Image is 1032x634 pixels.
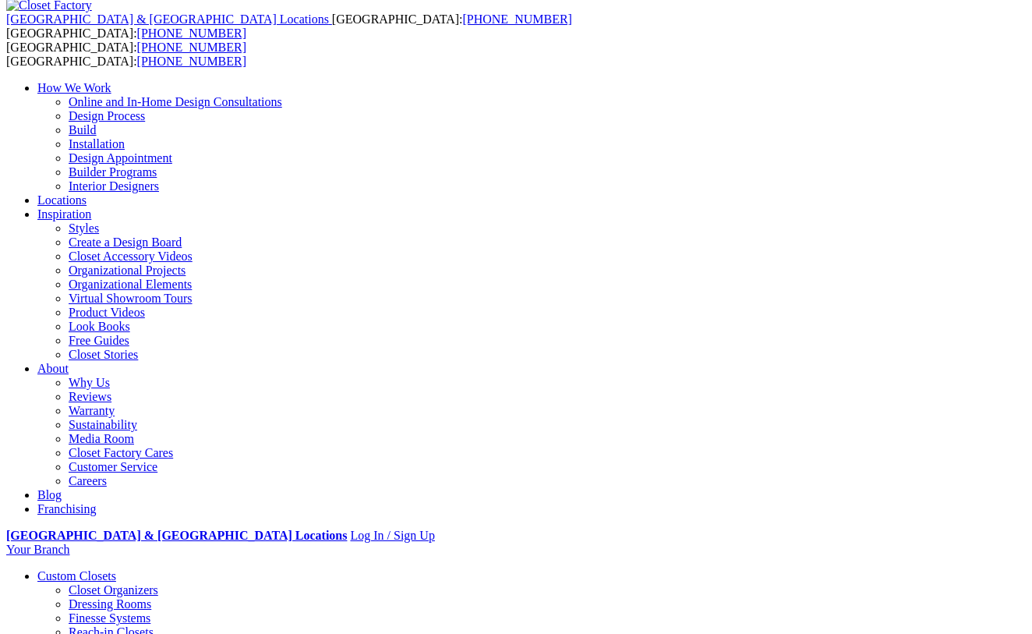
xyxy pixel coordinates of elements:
[69,123,97,136] a: Build
[69,151,172,165] a: Design Appointment
[37,502,97,515] a: Franchising
[6,12,329,26] span: [GEOGRAPHIC_DATA] & [GEOGRAPHIC_DATA] Locations
[69,348,138,361] a: Closet Stories
[69,432,134,445] a: Media Room
[6,543,69,556] a: Your Branch
[137,27,246,40] a: [PHONE_NUMBER]
[69,221,99,235] a: Styles
[69,446,173,459] a: Closet Factory Cares
[350,529,434,542] a: Log In / Sign Up
[69,376,110,389] a: Why Us
[37,193,87,207] a: Locations
[6,12,572,40] span: [GEOGRAPHIC_DATA]: [GEOGRAPHIC_DATA]:
[37,569,116,583] a: Custom Closets
[37,207,91,221] a: Inspiration
[137,55,246,68] a: [PHONE_NUMBER]
[37,488,62,501] a: Blog
[69,597,151,611] a: Dressing Rooms
[69,292,193,305] a: Virtual Showroom Tours
[6,41,246,68] span: [GEOGRAPHIC_DATA]: [GEOGRAPHIC_DATA]:
[69,95,282,108] a: Online and In-Home Design Consultations
[69,583,158,597] a: Closet Organizers
[37,362,69,375] a: About
[69,334,129,347] a: Free Guides
[6,12,332,26] a: [GEOGRAPHIC_DATA] & [GEOGRAPHIC_DATA] Locations
[69,109,145,122] a: Design Process
[462,12,571,26] a: [PHONE_NUMBER]
[69,611,150,625] a: Finesse Systems
[69,320,130,333] a: Look Books
[69,418,137,431] a: Sustainability
[137,41,246,54] a: [PHONE_NUMBER]
[69,278,192,291] a: Organizational Elements
[69,165,157,179] a: Builder Programs
[69,137,125,151] a: Installation
[69,264,186,277] a: Organizational Projects
[69,236,182,249] a: Create a Design Board
[69,390,111,403] a: Reviews
[69,474,107,487] a: Careers
[69,460,157,473] a: Customer Service
[69,179,159,193] a: Interior Designers
[69,404,115,417] a: Warranty
[37,81,111,94] a: How We Work
[6,529,347,542] a: [GEOGRAPHIC_DATA] & [GEOGRAPHIC_DATA] Locations
[69,250,193,263] a: Closet Accessory Videos
[69,306,145,319] a: Product Videos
